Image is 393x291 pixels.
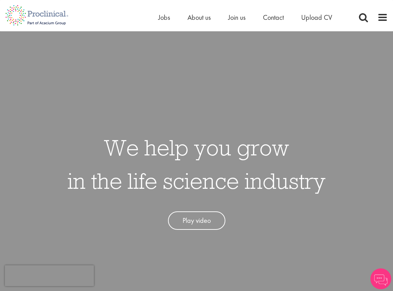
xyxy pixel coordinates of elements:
[187,13,211,22] a: About us
[263,13,284,22] a: Contact
[370,268,391,289] img: Chatbot
[158,13,170,22] a: Jobs
[168,211,225,230] a: Play video
[67,131,326,197] h1: We help you grow in the life science industry
[228,13,246,22] a: Join us
[301,13,332,22] a: Upload CV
